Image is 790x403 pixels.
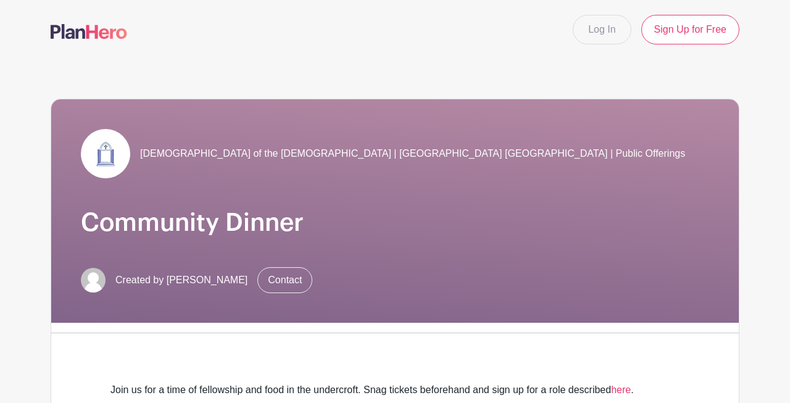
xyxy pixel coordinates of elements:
[115,273,247,288] span: Created by [PERSON_NAME]
[611,384,631,395] a: here
[573,15,631,44] a: Log In
[51,24,127,39] img: logo-507f7623f17ff9eddc593b1ce0a138ce2505c220e1c5a4e2b4648c50719b7d32.svg
[81,208,709,238] h1: Community Dinner
[81,268,106,293] img: default-ce2991bfa6775e67f084385cd625a349d9dcbb7a52a09fb2fda1e96e2d18dcdb.png
[257,267,312,293] a: Contact
[140,146,685,161] span: [DEMOGRAPHIC_DATA] of the [DEMOGRAPHIC_DATA] | [GEOGRAPHIC_DATA] [GEOGRAPHIC_DATA] | Public Offer...
[110,383,680,397] div: Join us for a time of fellowship and food in the undercroft. Snag tickets beforehand and sign up ...
[641,15,739,44] a: Sign Up for Free
[81,129,130,178] img: Doors3.jpg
